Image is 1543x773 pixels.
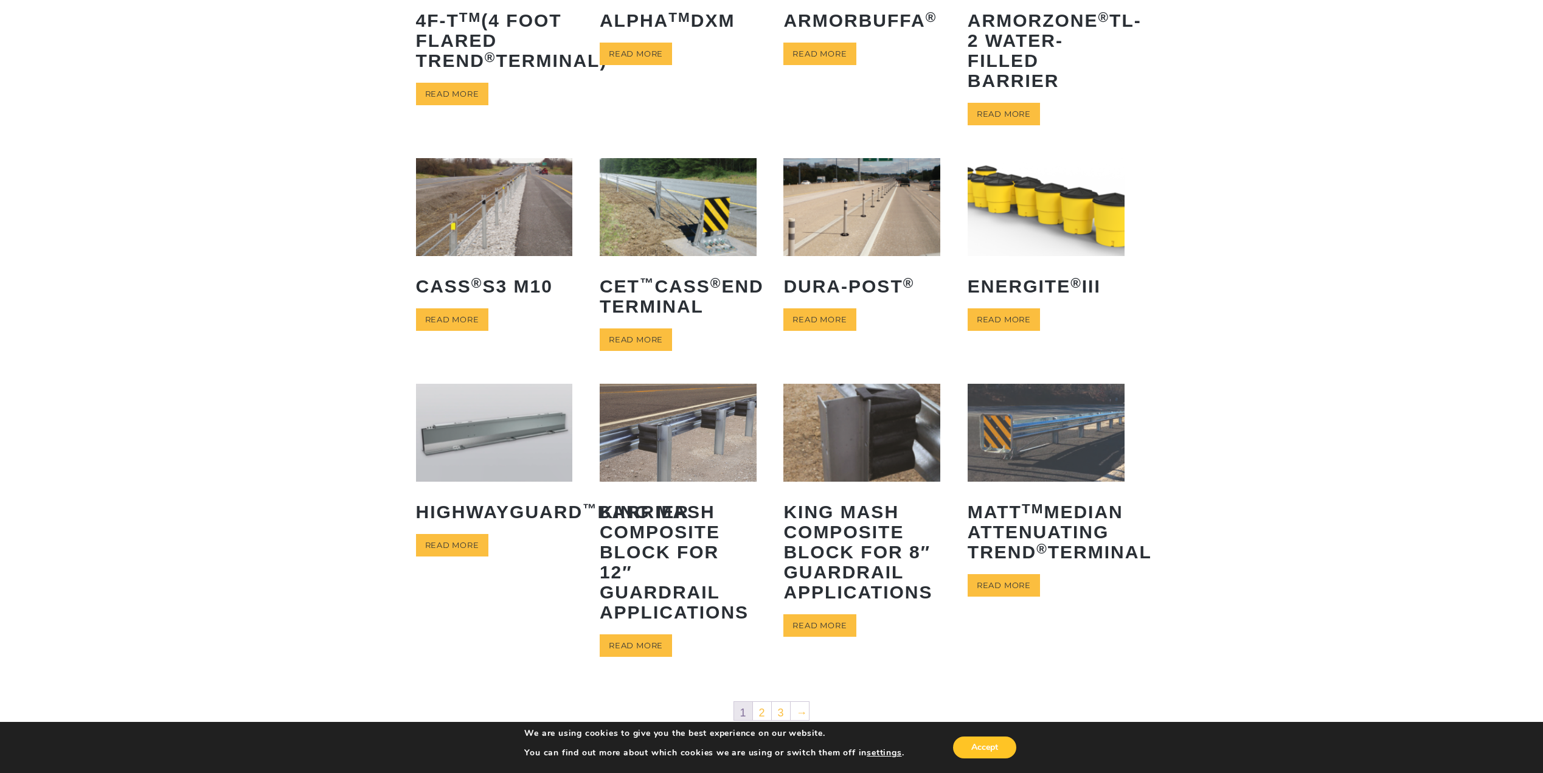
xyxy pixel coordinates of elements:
span: 1 [734,702,752,720]
sup: ® [1036,541,1048,556]
h2: Dura-Post [783,267,940,305]
a: ENERGITE®III [968,158,1125,305]
a: CASS®S3 M10 [416,158,573,305]
h2: ArmorZone TL-2 Water-Filled Barrier [968,1,1125,100]
a: Read more about “ALPHATM DXM” [600,43,672,65]
h2: ALPHA DXM [600,1,757,40]
a: Read more about “Dura-Post®” [783,308,856,331]
sup: ® [471,276,483,291]
h2: CET CASS End Terminal [600,267,757,325]
a: Read more about “King MASH Composite Block for 8" Guardrail Applications” [783,614,856,637]
h2: ArmorBuffa [783,1,940,40]
nav: Product Pagination [416,701,1128,725]
button: Accept [953,737,1016,758]
a: → [791,702,809,720]
a: Dura-Post® [783,158,940,305]
a: King MASH Composite Block for 8″ Guardrail Applications [783,384,940,611]
sup: ® [1098,10,1109,25]
sup: ® [903,276,915,291]
h2: King MASH Composite Block for 12″ Guardrail Applications [600,493,757,631]
a: King MASH Composite Block for 12″ Guardrail Applications [600,384,757,631]
sup: TM [459,10,482,25]
a: Read more about “ArmorZone® TL-2 Water-Filled Barrier” [968,103,1040,125]
sup: ® [710,276,722,291]
sup: ™ [640,276,655,291]
h2: CASS S3 M10 [416,267,573,305]
a: Read more about “CET™ CASS® End Terminal” [600,328,672,351]
a: Read more about “4F-TTM (4 Foot Flared TREND® Terminal)” [416,83,488,105]
sup: ® [485,50,496,65]
sup: TM [668,10,691,25]
h2: MATT Median Attenuating TREND Terminal [968,493,1125,571]
a: Read more about “King MASH Composite Block for 12" Guardrail Applications” [600,634,672,657]
h2: 4F-T (4 Foot Flared TREND Terminal) [416,1,573,80]
a: Read more about “ENERGITE® III” [968,308,1040,331]
p: We are using cookies to give you the best experience on our website. [524,728,904,739]
a: Read more about “CASS® S3 M10” [416,308,488,331]
h2: ENERGITE III [968,267,1125,305]
sup: ® [926,10,937,25]
h2: King MASH Composite Block for 8″ Guardrail Applications [783,493,940,611]
button: settings [867,747,901,758]
a: 2 [753,702,771,720]
a: Read more about “MATTTM Median Attenuating TREND® Terminal” [968,574,1040,597]
a: HighwayGuard™Barrier [416,384,573,531]
sup: ™ [583,501,598,516]
a: Read more about “ArmorBuffa®” [783,43,856,65]
sup: TM [1022,501,1044,516]
a: Read more about “HighwayGuard™ Barrier” [416,534,488,556]
sup: ® [1070,276,1082,291]
h2: HighwayGuard Barrier [416,493,573,531]
a: CET™CASS®End Terminal [600,158,757,325]
a: MATTTMMedian Attenuating TREND®Terminal [968,384,1125,571]
a: 3 [772,702,790,720]
p: You can find out more about which cookies we are using or switch them off in . [524,747,904,758]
